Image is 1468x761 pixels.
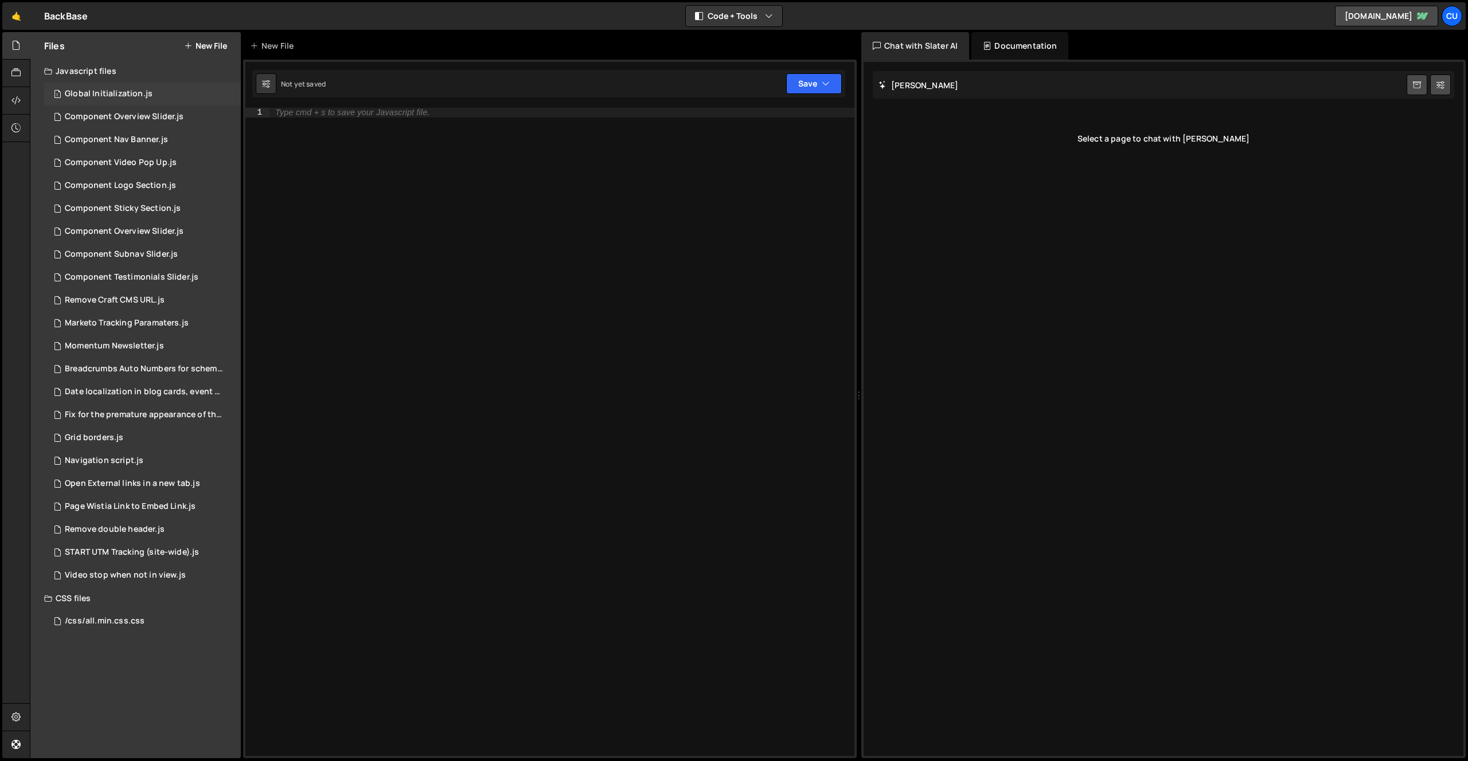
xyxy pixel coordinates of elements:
div: START UTM Tracking (site-wide).js [65,547,199,558]
div: Chat with Slater AI [861,32,969,60]
div: 16770/48346.js [44,128,241,151]
div: 16770/48197.js [44,266,241,289]
div: Component Logo Section.js [65,181,176,191]
button: New File [184,41,227,50]
div: Remove Craft CMS URL.js [65,295,165,305]
div: BackBase [44,9,88,23]
div: 16770/48198.js [44,243,241,266]
div: 16770/48120.js [44,449,241,472]
div: Momentum Newsletter.js [65,341,164,351]
div: Component Overview Slider.js [65,112,183,122]
div: Breadcrumbs Auto Numbers for schema markup.js [65,364,223,374]
a: 🤙 [2,2,30,30]
div: 1 [245,108,270,117]
div: Type cmd + s to save your Javascript file. [275,108,430,117]
div: 16770/48122.js [44,518,241,541]
div: Marketo Tracking Paramaters.js [65,318,189,328]
div: Open External links in a new tab.js [65,478,200,489]
div: Component Overview Slider.js [65,226,183,237]
div: Component Testimonials Slider.js [65,272,198,283]
div: Not yet saved [281,79,326,89]
a: Cu [1442,6,1462,26]
div: 16770/48115.js [44,495,241,518]
div: Component Nav Banner.js [65,135,168,145]
div: Select a page to chat with [PERSON_NAME] [873,116,1454,162]
div: 16770/48123.js [44,541,241,564]
div: 16770/48348.js [44,151,241,174]
div: Video stop when not in view.js [65,570,186,580]
div: Documentation [971,32,1068,60]
button: Code + Tools [686,6,782,26]
div: 16770/48166.js [44,335,241,358]
div: 16770/48203.js [44,105,241,128]
div: 16770/45829.css [44,610,241,633]
div: Remove double header.js [65,524,165,535]
div: Date localization in blog cards, event cards, etc.js [65,387,223,397]
div: 16770/48214.js [44,174,241,197]
a: [DOMAIN_NAME] [1335,6,1438,26]
div: Global Initialization.js [65,89,153,99]
div: 16770/48028.js [44,197,241,220]
div: Grid borders.js [65,433,123,443]
div: 16770/48252.js [44,289,241,312]
h2: Files [44,40,65,52]
div: 16770/48078.js [44,472,241,495]
div: Fix for the premature appearance of the filter tag.js [65,410,223,420]
div: 16770/48124.js [44,83,241,105]
h2: [PERSON_NAME] [879,80,958,91]
span: 1 [54,91,61,100]
div: 16770/48029.js [44,380,245,403]
button: Save [786,73,842,94]
div: Component Video Pop Up.js [65,158,177,168]
div: 16770/48077.js [44,358,245,380]
div: Component Subnav Slider.js [65,249,178,260]
div: 16770/48205.js [44,220,241,243]
div: New File [250,40,298,52]
div: 16770/48030.js [44,403,245,426]
div: Component Sticky Section.js [65,203,181,214]
div: CSS files [30,587,241,610]
div: Navigation script.js [65,456,143,466]
div: 16770/48076.js [44,426,241,449]
div: 16770/48121.js [44,564,241,587]
div: Page Wistia Link to Embed Link.js [65,501,196,512]
div: /css/all.min.css.css [65,616,145,626]
div: 16770/48157.js [44,312,241,335]
div: Javascript files [30,60,241,83]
